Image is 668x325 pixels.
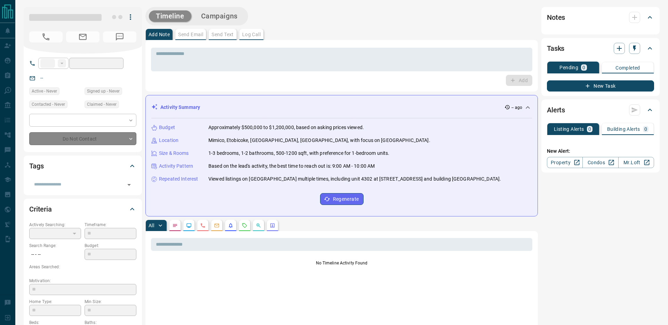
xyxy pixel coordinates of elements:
[242,223,247,228] svg: Requests
[32,88,57,95] span: Active - Never
[228,223,233,228] svg: Listing Alerts
[66,31,100,42] span: No Email
[151,101,532,114] div: Activity Summary-- ago
[29,264,136,270] p: Areas Searched:
[29,160,43,172] h2: Tags
[208,137,430,144] p: Mimico, Etobicoke, [GEOGRAPHIC_DATA], [GEOGRAPHIC_DATA], with focus on [GEOGRAPHIC_DATA].
[214,223,220,228] svg: Emails
[32,101,65,108] span: Contacted - Never
[29,243,81,249] p: Search Range:
[644,127,647,132] p: 0
[85,299,136,305] p: Min Size:
[270,223,275,228] svg: Agent Actions
[29,278,136,284] p: Motivation:
[547,148,654,155] p: New Alert:
[149,223,154,228] p: All
[160,104,200,111] p: Activity Summary
[208,124,364,131] p: Approximately $500,000 to $1,200,000, based on asking prices viewed.
[615,65,640,70] p: Completed
[40,75,43,81] a: --
[547,9,654,26] div: Notes
[547,80,654,92] button: New Task
[554,127,584,132] p: Listing Alerts
[547,102,654,118] div: Alerts
[159,137,178,144] p: Location
[194,10,245,22] button: Campaigns
[149,10,191,22] button: Timeline
[87,88,120,95] span: Signed up - Never
[582,65,585,70] p: 0
[582,157,618,168] a: Condos
[85,222,136,228] p: Timeframe:
[208,150,390,157] p: 1-3 bedrooms, 1-2 bathrooms, 500-1200 sqft, with preference for 1-bedroom units.
[559,65,578,70] p: Pending
[547,104,565,116] h2: Alerts
[547,157,583,168] a: Property
[85,243,136,249] p: Budget:
[159,162,193,170] p: Activity Pattern
[87,101,117,108] span: Claimed - Never
[149,32,170,37] p: Add Note
[200,223,206,228] svg: Calls
[29,249,81,260] p: -- - --
[511,104,522,111] p: -- ago
[256,223,261,228] svg: Opportunities
[29,158,136,174] div: Tags
[159,150,189,157] p: Size & Rooms
[547,43,564,54] h2: Tasks
[29,31,63,42] span: No Number
[29,201,136,217] div: Criteria
[172,223,178,228] svg: Notes
[29,204,52,215] h2: Criteria
[29,299,81,305] p: Home Type:
[159,175,198,183] p: Repeated Interest
[208,162,375,170] p: Based on the lead's activity, the best time to reach out is: 9:00 AM - 10:00 AM
[588,127,591,132] p: 0
[607,127,640,132] p: Building Alerts
[29,132,136,145] div: Do Not Contact
[159,124,175,131] p: Budget
[124,180,134,190] button: Open
[208,175,501,183] p: Viewed listings on [GEOGRAPHIC_DATA] multiple times, including unit 4302 at [STREET_ADDRESS] and ...
[29,222,81,228] p: Actively Searching:
[547,12,565,23] h2: Notes
[618,157,654,168] a: Mr.Loft
[547,40,654,57] div: Tasks
[320,193,364,205] button: Regenerate
[151,260,532,266] p: No Timeline Activity Found
[186,223,192,228] svg: Lead Browsing Activity
[103,31,136,42] span: No Number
